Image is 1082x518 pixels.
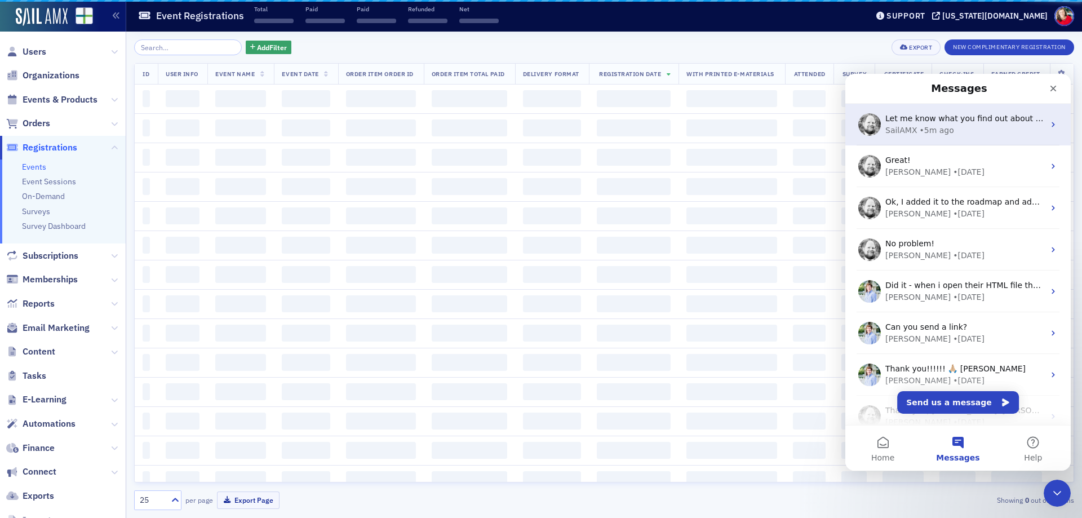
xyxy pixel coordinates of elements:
span: ‌ [686,383,777,400]
span: ‌ [346,413,416,430]
span: ‌ [597,471,671,488]
a: Content [6,346,55,358]
span: ‌ [686,413,777,430]
span: ‌ [793,413,826,430]
span: ‌ [991,471,1042,488]
span: ‌ [459,19,499,23]
a: Automations [6,418,76,430]
span: ID [143,70,149,78]
span: ‌ [793,471,826,488]
a: Memberships [6,273,78,286]
span: ‌ [793,149,826,166]
div: SailAMX [40,51,72,63]
span: ‌ [793,237,826,254]
div: Export [909,45,932,51]
span: ‌ [686,119,777,136]
span: Organizations [23,69,79,82]
div: 25 [140,494,165,506]
span: ‌ [282,442,330,459]
div: [PERSON_NAME] [40,343,105,355]
a: Registrations [6,141,77,154]
span: ‌ [215,295,266,312]
span: ‌ [346,207,416,224]
span: ‌ [841,325,867,342]
span: ‌ [166,442,199,459]
span: Reports [23,298,55,310]
span: ‌ [523,178,581,195]
div: • [DATE] [108,343,139,355]
span: With Printed E-Materials [686,70,774,78]
span: ‌ [432,237,507,254]
span: ‌ [432,354,507,371]
span: ‌ [686,442,777,459]
span: ‌ [166,237,199,254]
a: Events [22,162,46,172]
span: ‌ [215,325,266,342]
span: ‌ [346,471,416,488]
span: ‌ [597,354,671,371]
img: Profile image for Aidan [13,81,36,104]
div: [PERSON_NAME] [40,218,105,229]
span: ‌ [793,354,826,371]
a: Exports [6,490,54,502]
input: Search… [134,39,242,55]
button: [US_STATE][DOMAIN_NAME] [932,12,1052,20]
span: Automations [23,418,76,430]
span: ‌ [282,471,330,488]
span: ‌ [215,119,266,136]
div: • [DATE] [108,176,139,188]
span: Finance [23,442,55,454]
span: ‌ [215,442,266,459]
span: Let me know what you find out about the Unique Link with Mail-merge [40,40,318,49]
span: ‌ [143,178,150,195]
span: ‌ [793,119,826,136]
button: Help [150,352,225,397]
span: Connect [23,466,56,478]
span: ‌ [166,471,199,488]
span: ‌ [523,354,581,371]
span: ‌ [841,354,867,371]
span: ‌ [282,295,330,312]
span: ‌ [143,354,150,371]
strong: 0 [1023,495,1031,505]
span: ‌ [939,471,975,488]
a: SailAMX [16,8,68,26]
span: ‌ [166,413,199,430]
a: New Complimentary Registration [944,41,1074,51]
button: Messages [75,352,150,397]
a: Email Marketing [6,322,90,334]
span: ‌ [793,325,826,342]
span: ‌ [597,149,671,166]
span: Memberships [23,273,78,286]
span: ‌ [793,383,826,400]
span: Orders [23,117,50,130]
span: ‌ [346,442,416,459]
span: ‌ [143,471,150,488]
span: ‌ [432,90,507,107]
span: ‌ [166,325,199,342]
span: ‌ [215,237,266,254]
span: Order Item Order ID [346,70,414,78]
p: Paid [305,5,345,13]
span: ‌ [841,178,867,195]
span: ‌ [346,178,416,195]
span: ‌ [686,149,777,166]
span: ‌ [841,413,867,430]
span: ‌ [597,413,671,430]
span: ‌ [432,442,507,459]
a: Organizations [6,69,79,82]
span: ‌ [346,325,416,342]
div: [US_STATE][DOMAIN_NAME] [942,11,1048,21]
span: ‌ [143,119,150,136]
span: ‌ [166,295,199,312]
span: ‌ [282,207,330,224]
span: Earned Credit [991,70,1040,78]
div: • 5m ago [74,51,109,63]
span: ‌ [166,383,199,400]
span: ‌ [686,354,777,371]
span: ‌ [282,90,330,107]
span: ‌ [523,413,581,430]
img: SailAMX [76,7,93,25]
span: ‌ [841,119,867,136]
